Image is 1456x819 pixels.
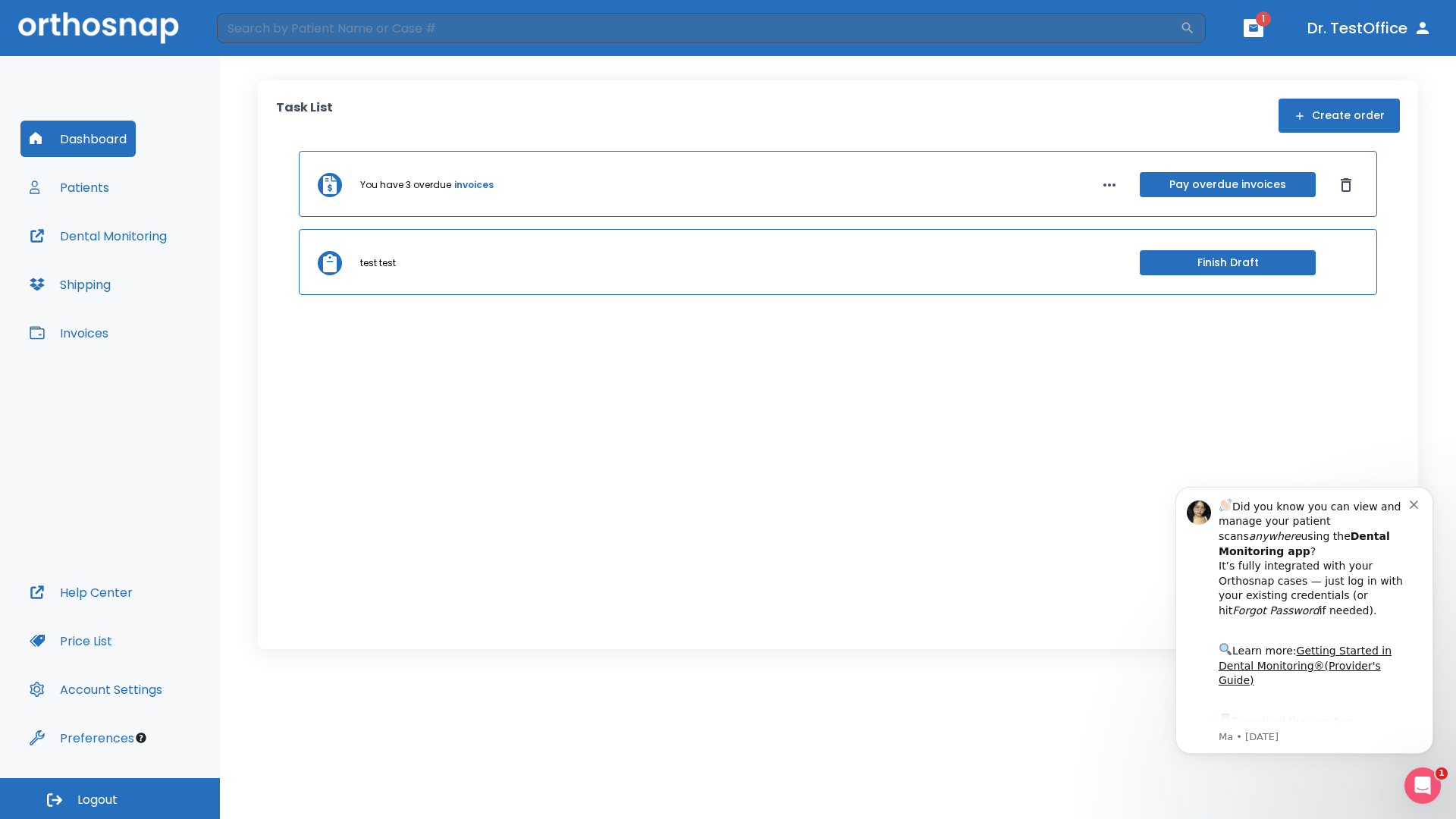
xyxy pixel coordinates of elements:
[276,99,333,133] p: Task List
[217,13,1180,43] input: Search by Patient Name or Case #
[1334,173,1358,197] button: Dismiss
[1436,767,1448,780] span: 1
[18,12,179,43] img: Orthosnap
[1140,250,1316,275] button: Finish Draft
[20,266,120,303] button: Shipping
[454,178,494,192] a: invoices
[1301,14,1438,42] button: Dr. TestOffice
[20,574,142,610] button: Help Center
[77,792,118,808] span: Logout
[20,121,136,157] button: Dashboard
[20,218,176,254] button: Dental Monitoring
[20,169,118,206] button: Patients
[360,178,451,192] p: You have 3 overdue
[20,720,143,756] button: Preferences
[1140,172,1316,197] button: Pay overdue invoices
[20,315,118,351] button: Invoices
[1404,767,1441,804] iframe: Intercom live chat
[20,623,121,659] button: Price List
[20,671,171,708] button: Account Settings
[360,256,396,270] p: test test
[134,731,148,745] div: Tooltip anchor
[1153,468,1456,811] iframe: Intercom notifications message
[1256,11,1271,27] span: 1
[1279,99,1400,133] button: Create order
